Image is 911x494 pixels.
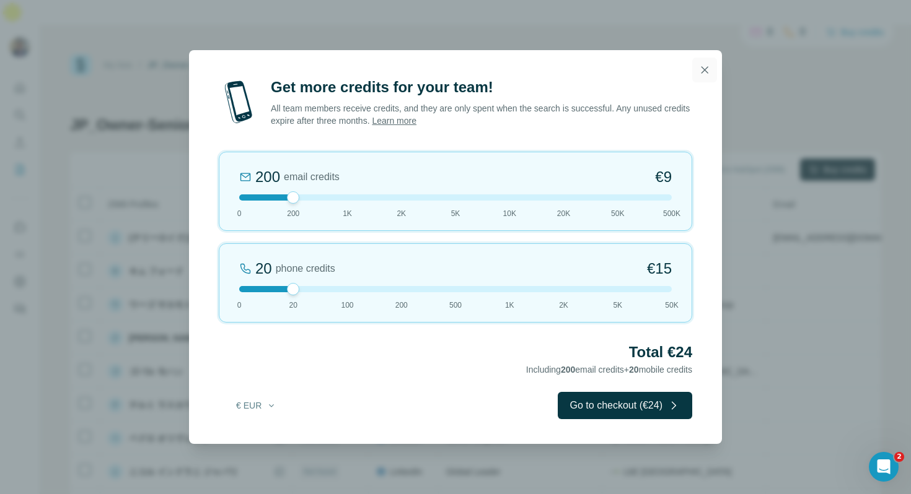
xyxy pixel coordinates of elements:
[276,261,335,276] span: phone credits
[561,365,575,375] span: 200
[663,208,680,219] span: 500K
[341,300,353,311] span: 100
[869,452,899,482] iframe: Intercom live chat
[557,208,570,219] span: 20K
[397,208,406,219] span: 2K
[611,208,624,219] span: 50K
[558,392,692,419] button: Go to checkout (€24)
[395,300,408,311] span: 200
[665,300,678,311] span: 50K
[343,208,352,219] span: 1K
[255,167,280,187] div: 200
[227,394,285,417] button: € EUR
[559,300,568,311] span: 2K
[647,259,672,279] span: €15
[255,259,272,279] div: 20
[289,300,297,311] span: 20
[613,300,622,311] span: 5K
[287,208,299,219] span: 200
[449,300,462,311] span: 500
[237,300,242,311] span: 0
[526,365,692,375] span: Including email credits + mobile credits
[655,167,672,187] span: €9
[629,365,639,375] span: 20
[451,208,460,219] span: 5K
[505,300,514,311] span: 1K
[894,452,904,462] span: 2
[271,102,692,127] p: All team members receive credits, and they are only spent when the search is successful. Any unus...
[284,170,340,184] span: email credits
[372,116,416,126] a: Learn more
[219,342,692,362] h2: Total €24
[237,208,242,219] span: 0
[503,208,516,219] span: 10K
[219,77,258,127] img: mobile-phone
